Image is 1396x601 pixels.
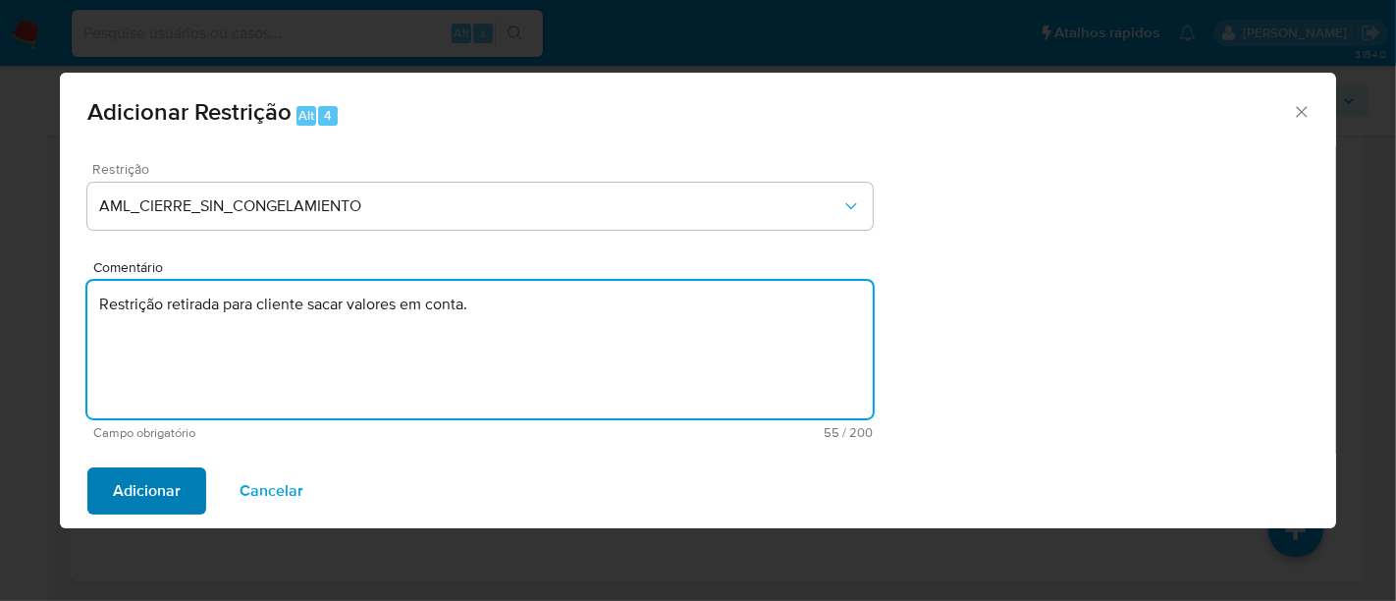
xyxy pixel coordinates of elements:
span: Adicionar Restrição [87,94,292,129]
span: AML_CIERRE_SIN_CONGELAMIENTO [99,196,841,216]
span: 4 [324,106,332,125]
button: Adicionar [87,467,206,515]
button: Cancelar [214,467,329,515]
button: Fechar a janela [1292,102,1310,120]
span: Restrição [92,162,878,176]
span: Máximo de 200 caracteres [483,426,873,439]
span: Campo obrigatório [93,426,483,440]
span: Alt [298,106,314,125]
span: Cancelar [240,469,303,513]
button: Restriction [87,183,873,230]
textarea: Restrição retirada para cliente sacar valores em conta. [87,281,873,418]
span: Comentário [93,260,879,275]
span: Adicionar [113,469,181,513]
